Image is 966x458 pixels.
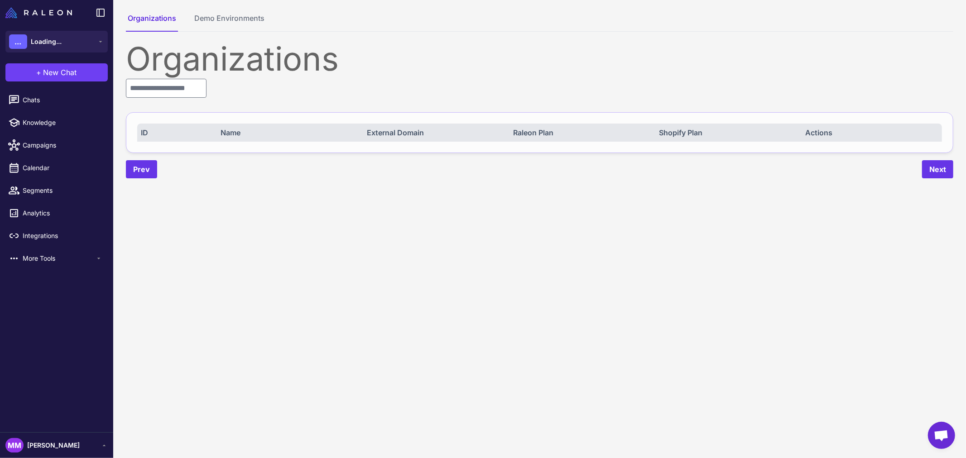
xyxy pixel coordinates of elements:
[4,226,110,245] a: Integrations
[805,127,938,138] div: Actions
[5,63,108,81] button: +New Chat
[27,440,80,450] span: [PERSON_NAME]
[221,127,354,138] div: Name
[367,127,500,138] div: External Domain
[23,95,102,105] span: Chats
[126,43,953,75] div: Organizations
[43,67,77,78] span: New Chat
[9,34,27,49] div: ...
[23,140,102,150] span: Campaigns
[23,253,95,263] span: More Tools
[23,208,102,218] span: Analytics
[5,31,108,52] button: ...Loading...
[23,186,102,196] span: Segments
[659,127,793,138] div: Shopify Plan
[5,438,24,453] div: MM
[126,13,178,32] button: Organizations
[4,204,110,223] a: Analytics
[23,231,102,241] span: Integrations
[23,118,102,128] span: Knowledge
[126,160,157,178] button: Prev
[513,127,646,138] div: Raleon Plan
[922,160,953,178] button: Next
[4,113,110,132] a: Knowledge
[5,7,72,18] img: Raleon Logo
[31,37,62,47] span: Loading...
[928,422,955,449] a: Open chat
[37,67,42,78] span: +
[192,13,266,32] button: Demo Environments
[4,91,110,110] a: Chats
[141,127,207,138] div: ID
[4,136,110,155] a: Campaigns
[4,158,110,177] a: Calendar
[23,163,102,173] span: Calendar
[4,181,110,200] a: Segments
